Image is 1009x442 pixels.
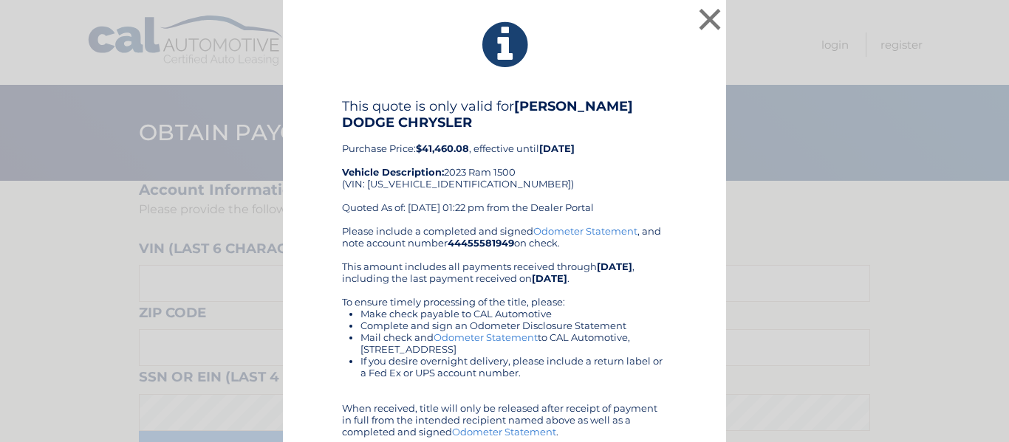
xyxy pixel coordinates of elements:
[416,142,469,154] b: $41,460.08
[360,308,667,320] li: Make check payable to CAL Automotive
[342,98,667,131] h4: This quote is only valid for
[360,331,667,355] li: Mail check and to CAL Automotive, [STREET_ADDRESS]
[452,426,556,438] a: Odometer Statement
[342,166,444,178] strong: Vehicle Description:
[342,98,667,225] div: Purchase Price: , effective until 2023 Ram 1500 (VIN: [US_VEHICLE_IDENTIFICATION_NUMBER]) Quoted ...
[448,237,514,249] b: 44455581949
[360,355,667,379] li: If you desire overnight delivery, please include a return label or a Fed Ex or UPS account number.
[533,225,637,237] a: Odometer Statement
[434,331,538,343] a: Odometer Statement
[532,272,567,284] b: [DATE]
[597,260,632,272] b: [DATE]
[360,320,667,331] li: Complete and sign an Odometer Disclosure Statement
[342,98,633,131] b: [PERSON_NAME] DODGE CHRYSLER
[695,4,725,34] button: ×
[539,142,575,154] b: [DATE]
